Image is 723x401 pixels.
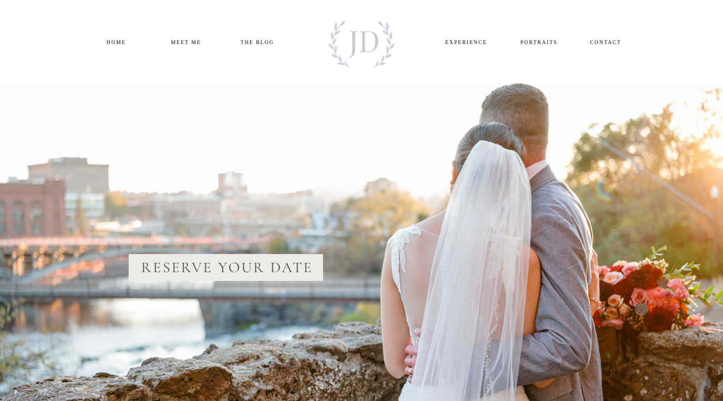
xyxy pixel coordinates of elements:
a: reserve your date [141,260,314,279]
a: PORTRAITS [514,37,564,46]
a: THE BLOG [232,37,284,46]
a: home [91,37,142,46]
a: CONTACT [581,37,631,46]
a: EXPERIENCE [441,37,491,46]
a: Meet ME [161,37,211,46]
